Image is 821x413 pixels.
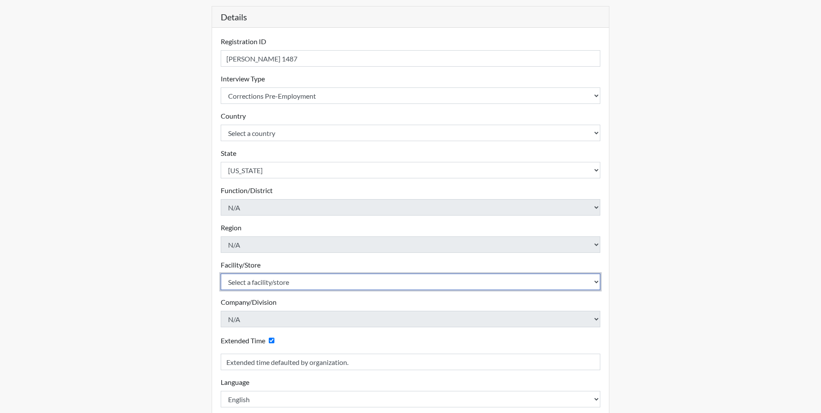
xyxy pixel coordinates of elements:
[221,336,265,346] label: Extended Time
[212,6,609,28] h5: Details
[221,377,249,387] label: Language
[221,148,236,158] label: State
[221,334,278,347] div: Checking this box will provide the interviewee with an accomodation of extra time to answer each ...
[221,50,601,67] input: Insert a Registration ID, which needs to be a unique alphanumeric value for each interviewee
[221,223,241,233] label: Region
[221,36,266,47] label: Registration ID
[221,354,601,370] input: Reason for Extension
[221,297,277,307] label: Company/Division
[221,74,265,84] label: Interview Type
[221,185,273,196] label: Function/District
[221,111,246,121] label: Country
[221,260,261,270] label: Facility/Store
